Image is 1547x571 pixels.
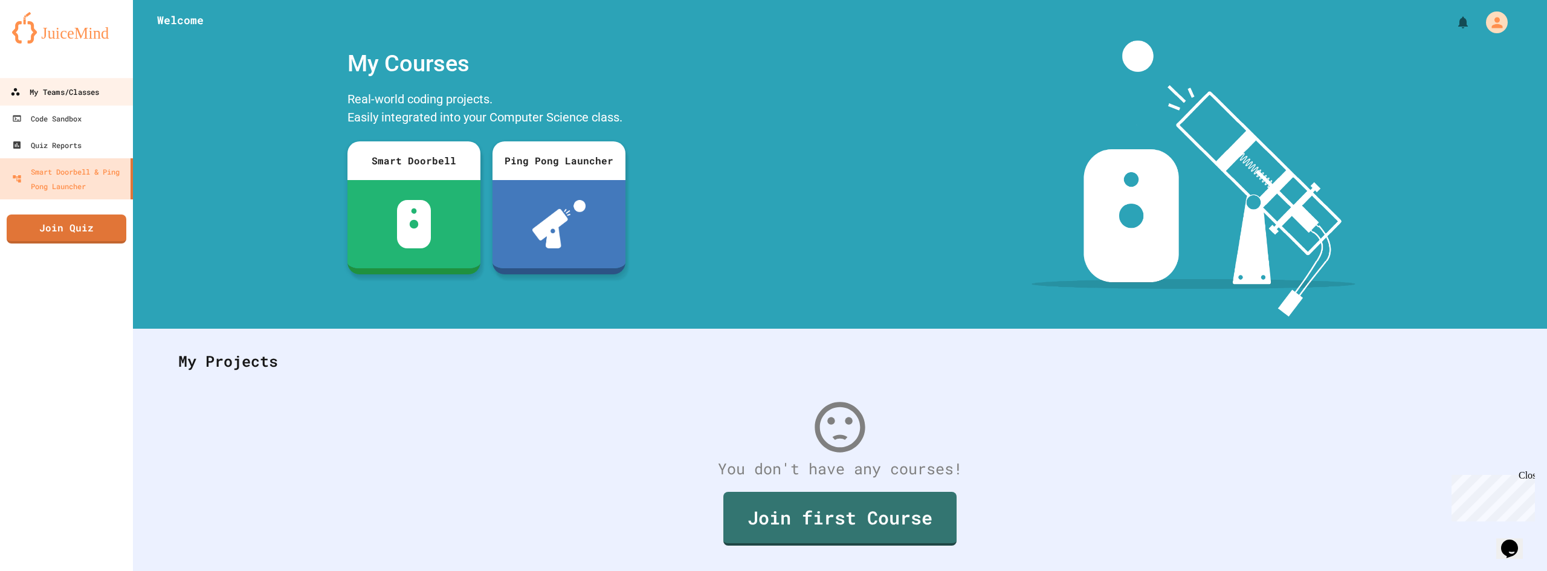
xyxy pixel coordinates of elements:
div: You don't have any courses! [166,457,1514,480]
iframe: chat widget [1496,523,1535,559]
div: Chat with us now!Close [5,5,83,77]
div: Real-world coding projects. Easily integrated into your Computer Science class. [341,87,631,132]
div: My Notifications [1433,12,1473,33]
div: Smart Doorbell & Ping Pong Launcher [12,164,126,193]
div: Smart Doorbell [347,141,480,180]
div: Code Sandbox [12,111,82,126]
a: Join first Course [723,492,957,546]
iframe: chat widget [1447,470,1535,521]
div: Ping Pong Launcher [493,141,625,180]
div: My Projects [166,338,1514,385]
div: Quiz Reports [12,138,82,152]
a: Join Quiz [7,215,126,244]
img: banner-image-my-projects.png [1032,40,1355,317]
img: ppl-with-ball.png [532,200,586,248]
div: My Account [1473,8,1511,36]
img: logo-orange.svg [12,12,121,44]
div: My Courses [341,40,631,87]
img: sdb-white.svg [397,200,431,248]
div: My Teams/Classes [10,85,99,100]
